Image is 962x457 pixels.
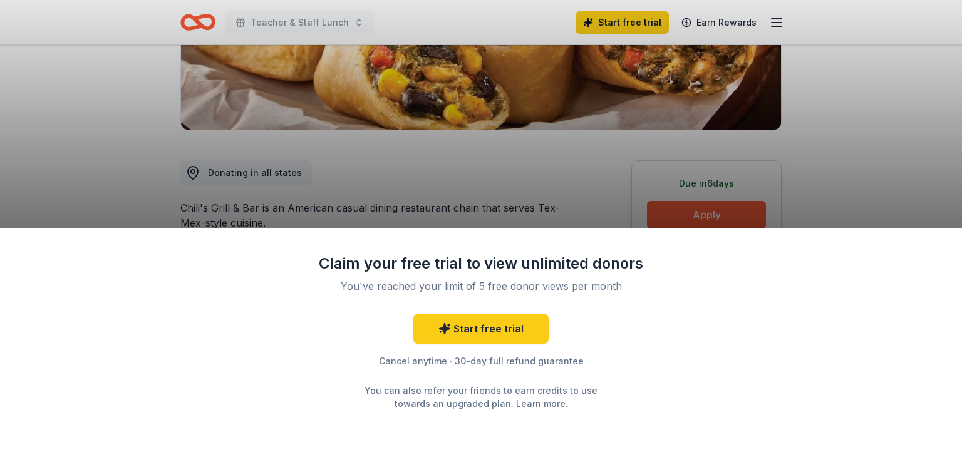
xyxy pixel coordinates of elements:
[333,279,629,294] div: You've reached your limit of 5 free donor views per month
[516,397,566,410] a: Learn more
[353,384,609,410] div: You can also refer your friends to earn credits to use towards an upgraded plan. .
[318,354,644,369] div: Cancel anytime · 30-day full refund guarantee
[318,254,644,274] div: Claim your free trial to view unlimited donors
[413,314,549,344] a: Start free trial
